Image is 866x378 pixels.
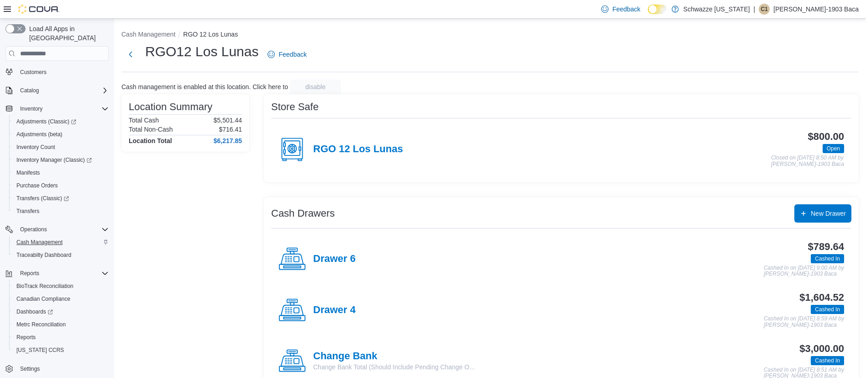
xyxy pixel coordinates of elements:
span: Purchase Orders [13,180,109,191]
span: [US_STATE] CCRS [16,346,64,354]
span: Cashed In [815,305,840,314]
p: Cashed In on [DATE] 9:00 AM by [PERSON_NAME]-1903 Baca [764,265,844,277]
span: Traceabilty Dashboard [13,250,109,261]
p: $716.41 [219,126,242,133]
h3: Location Summary [129,101,212,112]
span: BioTrack Reconciliation [13,281,109,292]
h4: Drawer 6 [313,253,356,265]
a: Inventory Manager (Classic) [9,154,112,166]
p: | [754,4,756,15]
span: Catalog [16,85,109,96]
p: Cash management is enabled at this location. Click here to [121,83,288,91]
span: Adjustments (Classic) [16,118,76,125]
span: C1 [761,4,768,15]
span: Load All Apps in [GEOGRAPHIC_DATA] [26,24,109,43]
button: Reports [9,331,112,344]
a: Adjustments (beta) [13,129,66,140]
span: Customers [16,66,109,78]
span: Adjustments (Classic) [13,116,109,127]
button: [US_STATE] CCRS [9,344,112,357]
span: Canadian Compliance [16,295,70,303]
span: Settings [20,365,40,373]
span: Cashed In [815,357,840,365]
span: disable [305,82,325,91]
span: Cashed In [811,254,844,263]
span: Inventory [16,103,109,114]
span: Open [827,144,840,153]
span: Dashboards [13,306,109,317]
button: RGO 12 Los Lunas [183,31,238,38]
button: Next [121,45,140,64]
span: Reports [13,332,109,343]
h3: $1,604.52 [799,292,844,303]
a: Manifests [13,167,43,178]
button: Operations [16,224,51,235]
a: [US_STATE] CCRS [13,345,68,356]
h6: Total Cash [129,117,159,124]
span: Open [823,144,844,153]
span: Cash Management [13,237,109,248]
a: Settings [16,363,43,374]
button: New Drawer [794,204,851,223]
button: Customers [2,65,112,79]
span: BioTrack Reconciliation [16,282,73,290]
h4: Change Bank [313,351,475,362]
a: Purchase Orders [13,180,62,191]
span: Dashboards [16,308,53,315]
a: Inventory Manager (Classic) [13,154,95,165]
span: Settings [16,363,109,374]
span: Manifests [13,167,109,178]
button: Inventory [16,103,46,114]
a: Reports [13,332,39,343]
span: Operations [16,224,109,235]
a: Traceabilty Dashboard [13,250,75,261]
a: Adjustments (Classic) [13,116,80,127]
input: Dark Mode [648,5,667,14]
span: Reports [16,334,36,341]
button: Inventory Count [9,141,112,154]
span: Feedback [612,5,640,14]
a: Customers [16,67,50,78]
span: Traceabilty Dashboard [16,251,71,259]
h4: Drawer 4 [313,304,356,316]
button: Traceabilty Dashboard [9,249,112,261]
span: Transfers (Classic) [16,195,69,202]
img: Cova [18,5,59,14]
button: BioTrack Reconciliation [9,280,112,293]
nav: An example of EuiBreadcrumbs [121,30,859,41]
a: BioTrack Reconciliation [13,281,77,292]
a: Inventory Count [13,142,59,153]
a: Adjustments (Classic) [9,115,112,128]
button: Cash Management [9,236,112,249]
span: Inventory Manager (Classic) [16,156,92,164]
span: Inventory Count [16,144,55,151]
button: Cash Management [121,31,175,38]
span: Cash Management [16,239,63,246]
button: Transfers [9,205,112,218]
span: New Drawer [811,209,846,218]
a: Dashboards [9,305,112,318]
p: Schwazze [US_STATE] [683,4,750,15]
h3: $789.64 [808,241,844,252]
h4: Location Total [129,137,172,144]
span: Transfers (Classic) [13,193,109,204]
button: Canadian Compliance [9,293,112,305]
button: Purchase Orders [9,179,112,192]
h3: $800.00 [808,131,844,142]
span: Metrc Reconciliation [16,321,66,328]
a: Dashboards [13,306,57,317]
button: Manifests [9,166,112,179]
h6: Total Non-Cash [129,126,173,133]
span: Inventory [20,105,42,112]
button: Settings [2,362,112,375]
button: Adjustments (beta) [9,128,112,141]
h1: RGO12 Los Lunas [145,43,258,61]
a: Canadian Compliance [13,293,74,304]
span: Operations [20,226,47,233]
a: Feedback [264,45,310,64]
button: Catalog [2,84,112,97]
a: Transfers (Classic) [9,192,112,205]
span: Canadian Compliance [13,293,109,304]
span: Transfers [13,206,109,217]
